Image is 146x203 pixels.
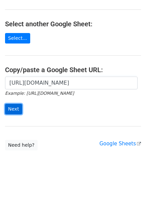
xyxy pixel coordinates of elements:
[5,66,141,74] h4: Copy/paste a Google Sheet URL:
[99,141,141,147] a: Google Sheets
[5,104,22,114] input: Next
[112,171,146,203] iframe: Chat Widget
[5,33,30,43] a: Select...
[5,91,74,96] small: Example: [URL][DOMAIN_NAME]
[5,20,141,28] h4: Select another Google Sheet:
[5,140,38,150] a: Need help?
[5,77,138,89] input: Paste your Google Sheet URL here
